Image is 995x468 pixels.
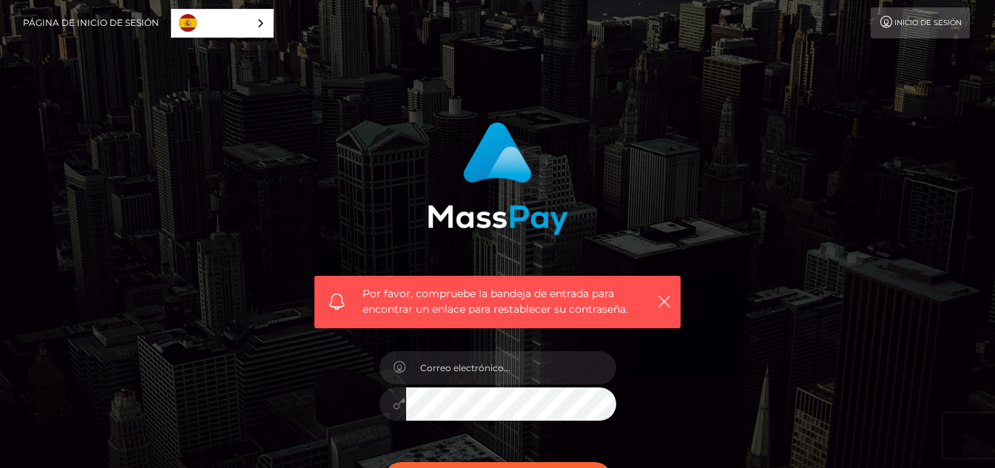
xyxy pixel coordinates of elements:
[406,351,616,384] input: Correo electrónico...
[23,7,159,38] a: Página de inicio de sesión
[171,9,274,38] div: Language
[171,9,274,38] aside: Language selected: Español
[428,122,568,235] img: MassPay Login
[172,10,273,37] a: Español
[871,7,970,38] a: Inicio de sesión
[362,286,633,317] span: Por favor, compruebe la bandeja de entrada para encontrar un enlace para restablecer su contraseña.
